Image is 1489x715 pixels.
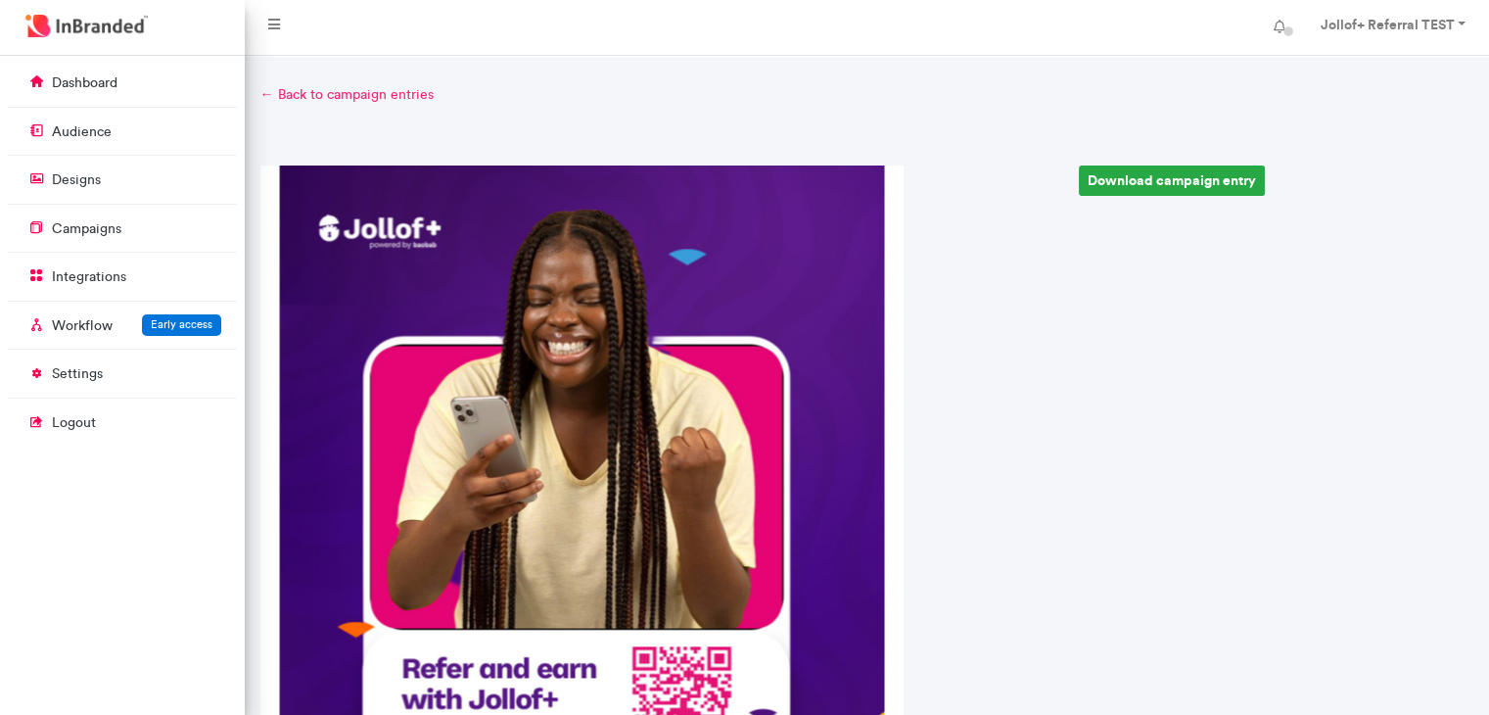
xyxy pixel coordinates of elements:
[52,267,126,287] p: integrations
[21,10,153,42] img: InBranded Logo
[52,364,103,384] p: settings
[8,210,237,247] a: campaigns
[52,413,96,433] p: logout
[52,170,101,190] p: designs
[151,317,212,331] span: Early access
[8,258,237,295] a: integrations
[260,85,1474,105] a: ← Back to campaign entries
[1320,16,1454,33] strong: Jollof+ Referral TEST
[52,122,112,142] p: audience
[52,73,117,93] p: dashboard
[8,161,237,198] a: designs
[52,219,121,239] p: campaigns
[8,355,237,392] a: settings
[8,113,237,150] a: audience
[1300,8,1481,47] a: Jollof+ Referral TEST
[8,64,237,101] a: dashboard
[8,307,237,344] a: WorkflowEarly access
[52,316,113,336] p: Workflow
[1079,166,1265,196] a: Download campaign entry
